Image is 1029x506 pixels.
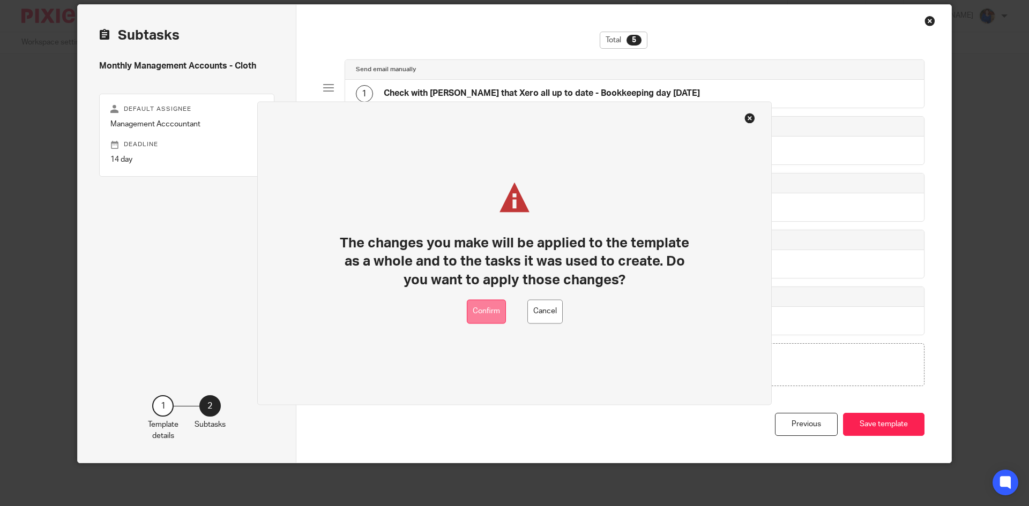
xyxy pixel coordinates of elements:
[384,88,700,99] h4: Check with [PERSON_NAME] that Xero all up to date - Bookkeeping day [DATE]
[467,299,506,323] button: Confirm
[99,61,274,72] h4: Monthly Management Accounts - Cloth
[110,140,263,149] p: Deadline
[527,299,563,323] button: Cancel
[627,35,642,46] div: 5
[775,413,838,436] div: Previous
[152,395,174,417] div: 1
[195,419,226,430] p: Subtasks
[110,119,263,130] p: Management Acccountant
[110,105,263,114] p: Default assignee
[99,26,180,44] h2: Subtasks
[843,413,924,436] button: Save template
[356,85,373,102] div: 1
[110,154,263,165] p: 14 day
[148,419,178,441] p: Template details
[924,16,935,26] div: Close this dialog window
[199,395,221,417] div: 2
[356,65,416,74] h4: Send email manually
[335,234,695,289] h1: The changes you make will be applied to the template as a whole and to the tasks it was used to c...
[600,32,647,49] div: Total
